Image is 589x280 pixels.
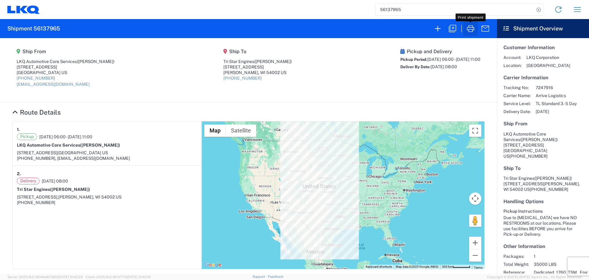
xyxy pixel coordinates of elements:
div: Tri Star Engines [223,59,292,64]
button: Map camera controls [469,192,481,205]
strong: LKQ Automotive Core Services [17,143,120,148]
a: Hide Details [12,108,61,116]
h5: Ship From [17,49,114,54]
span: Reference: [503,270,529,275]
div: [PHONE_NUMBER], [EMAIL_ADDRESS][DOMAIN_NAME] [17,156,197,161]
span: Delivery [17,178,40,184]
span: LKQ Corporation [526,55,570,60]
span: [STREET_ADDRESS] [17,150,57,155]
button: Keyboard shortcuts [366,265,392,269]
span: [STREET_ADDRESS] [503,143,544,148]
img: Google [203,261,223,269]
span: [DATE] 06:00 - [DATE] 11:00 [427,57,480,62]
span: Total Weight: [503,262,529,267]
div: [STREET_ADDRESS] [17,64,114,70]
span: 7247916 [536,85,577,90]
button: Drag Pegman onto the map to open Street View [469,215,481,227]
a: [EMAIL_ADDRESS][DOMAIN_NAME] [17,82,90,87]
span: [DATE] 10:40:19 [127,275,151,279]
span: ([PERSON_NAME]) [80,143,120,148]
span: Copyright © [DATE]-[DATE] Agistix Inc., All Rights Reserved [487,274,582,280]
a: [PHONE_NUMBER] [17,76,55,81]
span: [DATE] 06:00 - [DATE] 11:00 [39,134,92,140]
button: Map Scale: 500 km per 54 pixels [440,265,472,269]
span: Packages: [503,254,529,259]
h5: Handling Options [503,199,583,204]
span: Location: [503,63,522,68]
span: Carrier Name: [503,93,531,98]
span: Tracking No: [503,85,531,90]
span: ([PERSON_NAME]) [50,187,90,192]
a: Open this area in Google Maps (opens a new window) [203,261,223,269]
span: Tri Star Engines [STREET_ADDRESS] [503,176,572,186]
span: [STREET_ADDRESS], [17,195,58,199]
h6: Pickup Instructions [503,209,583,214]
h5: Ship To [223,49,292,54]
span: [DATE] 10:42:29 [58,275,83,279]
h5: Carrier Information [503,75,583,81]
span: ([PERSON_NAME]) [77,59,114,64]
span: Arrive Logistics [536,93,577,98]
span: [GEOGRAPHIC_DATA] [526,63,570,68]
a: [PHONE_NUMBER] [223,76,262,81]
h2: Shipment 56137965 [7,25,60,32]
strong: Tri Star Engines [17,187,90,192]
span: [DATE] 08:00 [42,178,68,184]
button: Show satellite imagery [226,124,256,137]
h5: Other Information [503,243,583,249]
span: Delivery Date: [503,109,531,114]
span: LKQ Automotive Core Services [503,132,546,142]
span: Map data ©2025 Google, INEGI [396,265,438,268]
div: Due to [MEDICAL_DATA] we have NO RESTROOMS at our locations. Please use facilities BEFORE you arr... [503,215,583,237]
span: [PHONE_NUMBER] [509,154,548,159]
span: ([PERSON_NAME]) [254,59,292,64]
a: Support [252,275,268,278]
span: ([PERSON_NAME]) [534,176,572,181]
header: Shipment Overview [497,19,589,38]
span: [DATE] 08:00 [431,64,457,69]
span: 500 km [442,265,452,268]
strong: 1. [17,126,20,133]
h5: Customer Information [503,45,583,50]
span: Service Level: [503,101,531,106]
span: ([PERSON_NAME]) [520,137,558,142]
span: [PHONE_NUMBER] [530,187,568,192]
span: [GEOGRAPHIC_DATA] US [57,150,108,155]
h5: Ship From [503,121,583,127]
h5: Pickup and Delivery [400,49,480,54]
a: Feedback [268,275,283,278]
strong: 2. [17,170,21,178]
span: Pickup Period: [400,57,427,62]
button: Zoom out [469,249,481,262]
span: [PERSON_NAME], WI 54002 US [58,195,121,199]
h5: Ship To [503,165,583,171]
div: [STREET_ADDRESS] [223,64,292,70]
a: Terms [474,266,483,269]
div: LKQ Automotive Core Services [17,59,114,64]
div: [PERSON_NAME], WI 54002 US [223,70,292,75]
span: TL Standard 3 - 5 Day [536,101,577,106]
div: [PHONE_NUMBER] [17,200,197,205]
span: [DATE] [536,109,577,114]
span: Client: 2025.16.0-8fc0770 [86,275,151,279]
div: [GEOGRAPHIC_DATA] US [17,70,114,75]
address: [GEOGRAPHIC_DATA] US [503,131,583,159]
span: Pickup [17,133,37,140]
button: Show street map [204,124,226,137]
span: Deliver By Date: [400,65,431,69]
span: Account: [503,55,522,60]
span: Server: 2025.16.0-9544af67660 [7,275,83,279]
input: Shipment, tracking or reference number [375,4,534,15]
address: [PERSON_NAME], WI 54002 US [503,175,583,192]
button: Zoom in [469,237,481,249]
button: Toggle fullscreen view [469,124,481,137]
